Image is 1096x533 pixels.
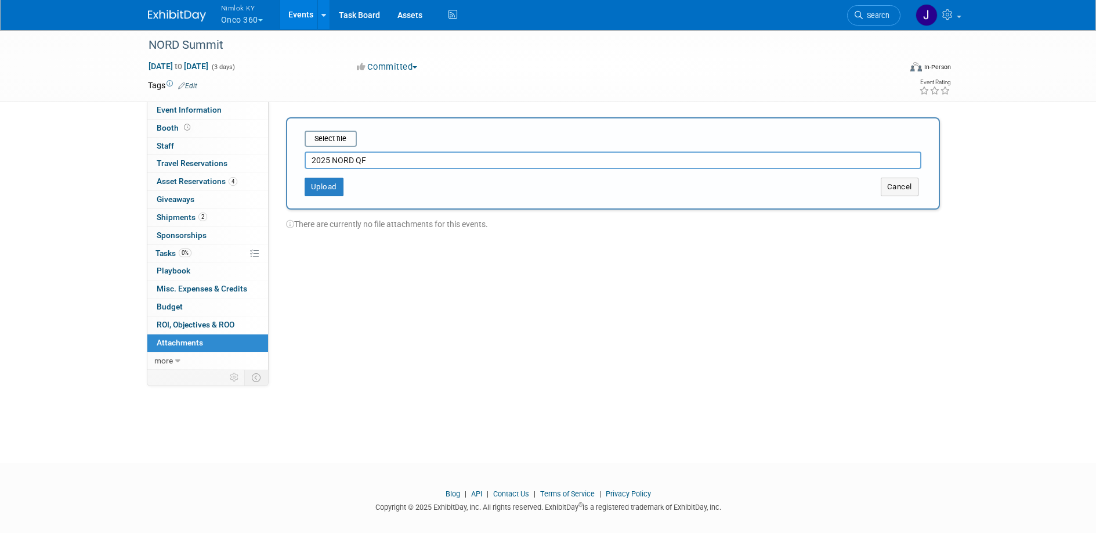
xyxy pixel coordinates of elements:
input: Enter description [305,152,921,169]
span: Tasks [155,249,191,258]
span: Booth not reserved yet [182,123,193,132]
span: [DATE] [DATE] [148,61,209,71]
a: Sponsorships [147,227,268,244]
a: Shipments2 [147,209,268,226]
a: Blog [446,489,460,498]
span: Event Information [157,105,222,114]
div: Event Rating [919,80,950,85]
span: Booth [157,123,193,132]
button: Committed [353,61,422,73]
a: Event Information [147,102,268,119]
a: Terms of Service [540,489,595,498]
a: Search [847,5,900,26]
span: 2 [198,213,207,221]
span: Giveaways [157,195,194,204]
span: | [462,489,469,498]
span: | [484,489,491,498]
span: Sponsorships [157,231,207,240]
a: Misc. Expenses & Credits [147,280,268,298]
a: Playbook [147,262,268,280]
a: Attachments [147,334,268,352]
a: Tasks0% [147,245,268,262]
td: Personalize Event Tab Strip [225,370,245,385]
a: Asset Reservations4 [147,173,268,190]
span: Attachments [157,338,203,347]
a: Privacy Policy [606,489,651,498]
span: Search [863,11,889,20]
span: Staff [157,141,174,150]
div: In-Person [924,63,951,71]
a: API [471,489,482,498]
td: Toggle Event Tabs [244,370,268,385]
sup: ® [578,502,583,508]
span: Travel Reservations [157,159,227,168]
span: 4 [229,177,237,186]
span: to [173,62,184,71]
span: more [154,356,173,365]
img: Jamie Dunn [916,4,938,26]
div: NORD Summit [144,35,883,56]
span: Nimlok KY [221,2,263,14]
button: Cancel [881,178,918,196]
span: Budget [157,302,183,311]
a: Edit [178,82,197,90]
span: | [596,489,604,498]
img: Format-Inperson.png [910,62,922,71]
a: Travel Reservations [147,155,268,172]
span: 0% [179,249,191,257]
td: Tags [148,80,197,91]
span: Playbook [157,266,190,275]
span: Shipments [157,213,207,222]
div: Event Format [832,60,952,78]
span: Asset Reservations [157,177,237,186]
span: ROI, Objectives & ROO [157,320,234,329]
a: more [147,352,268,370]
a: Staff [147,138,268,155]
a: Budget [147,298,268,316]
a: Booth [147,120,268,137]
span: Misc. Expenses & Credits [157,284,247,293]
a: Contact Us [493,489,529,498]
button: Upload [305,178,343,196]
span: (3 days) [211,63,235,71]
span: | [531,489,538,498]
img: ExhibitDay [148,10,206,21]
div: There are currently no file attachments for this events. [286,210,940,230]
a: ROI, Objectives & ROO [147,316,268,334]
a: Giveaways [147,191,268,208]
